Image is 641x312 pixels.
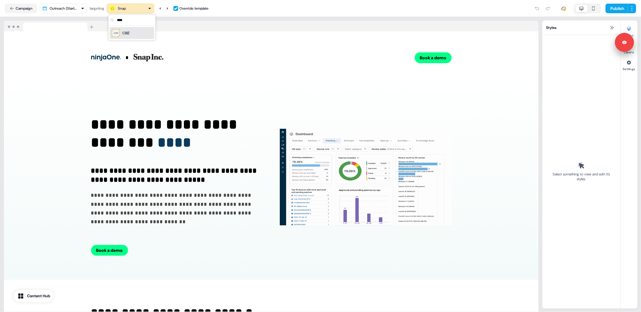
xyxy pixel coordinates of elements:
[91,245,263,256] div: Book a demo
[5,4,37,13] button: back
[4,21,96,32] img: Browser topbar
[415,52,452,63] button: Book a demo
[621,24,637,37] button: Styles
[280,99,452,256] img: Image
[107,4,154,13] button: Snap
[122,30,130,36] div: CBIZ
[551,172,612,181] div: Select something to view and edit it’s styles.
[90,5,104,11] div: targeting
[27,293,50,299] div: Content Hub
[118,5,126,11] div: Snap
[91,245,128,256] button: Book a demo
[542,20,620,35] div: Styles
[50,5,78,11] div: Outreach (Starter)
[13,290,54,302] button: Content Hub
[621,58,637,71] button: Settings
[274,52,452,63] div: Book a demo
[606,4,628,13] button: Publish
[179,5,209,11] div: Override template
